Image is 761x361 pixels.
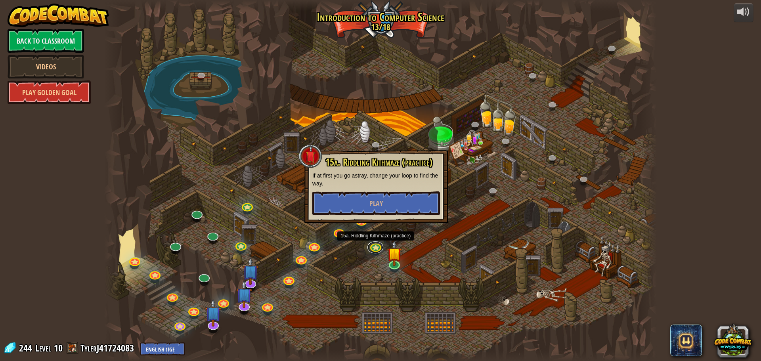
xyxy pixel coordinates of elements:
img: level-banner-unstarted-subscriber.png [242,258,258,285]
img: level-banner-unstarted-subscriber.png [205,299,222,327]
button: Adjust volume [734,4,753,22]
span: 244 [19,342,34,354]
button: Play [312,191,440,215]
img: level-banner-started.png [387,240,402,265]
span: Level [35,342,51,355]
p: If at first you go astray, change your loop to find the way. [312,172,440,187]
a: Videos [8,55,84,78]
a: Back to Classroom [8,29,84,53]
a: Play Golden Goal [8,80,91,104]
span: 10 [54,342,63,354]
img: CodeCombat - Learn how to code by playing a game [8,4,109,27]
span: 15a. Riddling Kithmaze (practice) [325,155,432,169]
span: Play [369,199,383,208]
a: TylerJ41724083 [80,342,136,354]
img: level-banner-unstarted-subscriber.png [236,281,252,308]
